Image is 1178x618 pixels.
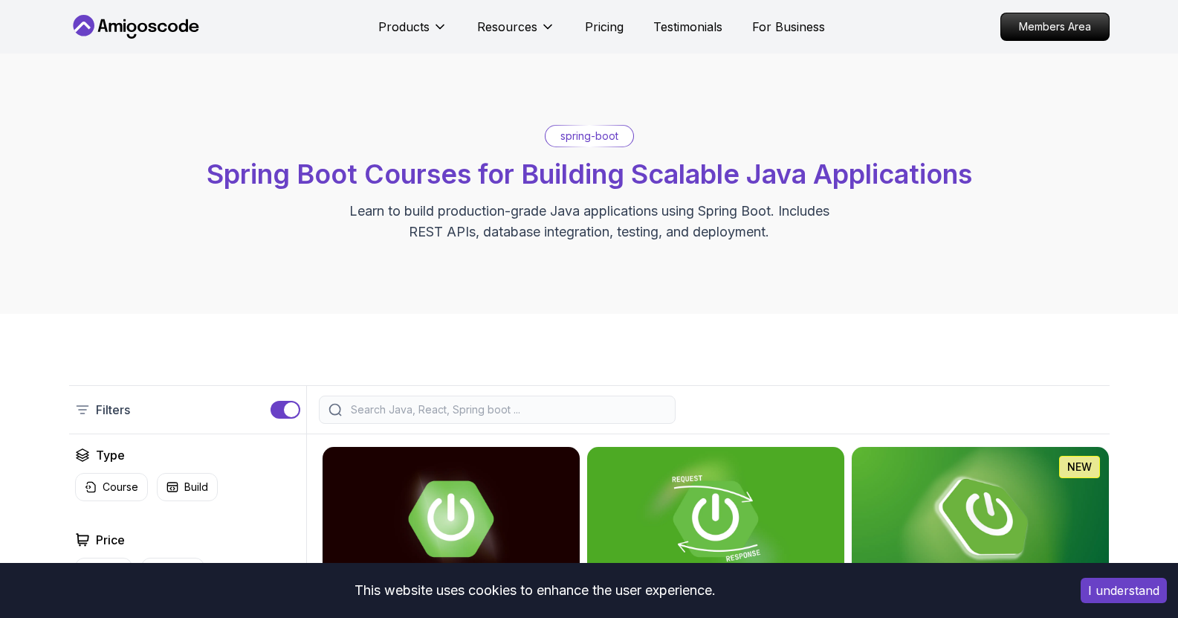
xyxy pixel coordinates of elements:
a: Testimonials [653,18,722,36]
p: Learn to build production-grade Java applications using Spring Boot. Includes REST APIs, database... [340,201,839,242]
button: Course [75,473,148,501]
button: Accept cookies [1081,578,1167,603]
a: For Business [752,18,825,36]
button: Pro [75,558,132,587]
img: Building APIs with Spring Boot card [587,447,844,591]
p: Build [184,480,208,495]
input: Search Java, React, Spring boot ... [348,402,666,417]
a: Members Area [1000,13,1110,41]
h2: Type [96,446,125,464]
p: Products [378,18,430,36]
p: Resources [477,18,537,36]
button: Products [378,18,447,48]
div: This website uses cookies to enhance the user experience. [11,574,1058,607]
img: Spring Boot for Beginners card [852,447,1109,591]
span: Spring Boot Courses for Building Scalable Java Applications [207,158,972,190]
a: Pricing [585,18,624,36]
button: Build [157,473,218,501]
p: Members Area [1001,13,1109,40]
p: NEW [1067,460,1092,474]
button: Free [141,558,204,587]
p: Course [103,480,138,495]
p: Filters [96,401,130,419]
button: Resources [477,18,555,48]
img: Advanced Spring Boot card [323,447,580,591]
p: spring-boot [560,129,618,144]
h2: Price [96,531,125,549]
